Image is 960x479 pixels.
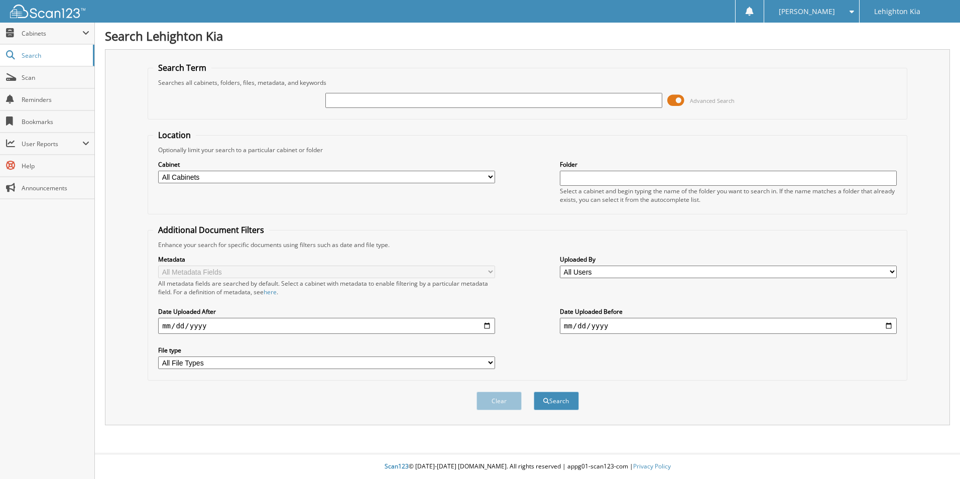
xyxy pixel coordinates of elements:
button: Search [534,392,579,410]
span: Scan [22,73,89,82]
a: Privacy Policy [633,462,671,470]
label: Metadata [158,255,495,264]
span: Cabinets [22,29,82,38]
span: [PERSON_NAME] [779,9,835,15]
div: © [DATE]-[DATE] [DOMAIN_NAME]. All rights reserved | appg01-scan123-com | [95,454,960,479]
iframe: Chat Widget [910,431,960,479]
h1: Search Lehighton Kia [105,28,950,44]
span: Bookmarks [22,117,89,126]
div: Enhance your search for specific documents using filters such as date and file type. [153,241,902,249]
div: All metadata fields are searched by default. Select a cabinet with metadata to enable filtering b... [158,279,495,296]
span: Announcements [22,184,89,192]
button: Clear [476,392,522,410]
label: Folder [560,160,897,169]
span: Reminders [22,95,89,104]
input: end [560,318,897,334]
img: scan123-logo-white.svg [10,5,85,18]
label: Cabinet [158,160,495,169]
label: File type [158,346,495,354]
label: Uploaded By [560,255,897,264]
span: Lehighton Kia [874,9,920,15]
div: Select a cabinet and begin typing the name of the folder you want to search in. If the name match... [560,187,897,204]
div: Optionally limit your search to a particular cabinet or folder [153,146,902,154]
span: Help [22,162,89,170]
span: Scan123 [385,462,409,470]
span: Advanced Search [690,97,735,104]
legend: Location [153,130,196,141]
input: start [158,318,495,334]
a: here [264,288,277,296]
div: Searches all cabinets, folders, files, metadata, and keywords [153,78,902,87]
legend: Search Term [153,62,211,73]
label: Date Uploaded After [158,307,495,316]
label: Date Uploaded Before [560,307,897,316]
legend: Additional Document Filters [153,224,269,235]
span: Search [22,51,88,60]
span: User Reports [22,140,82,148]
